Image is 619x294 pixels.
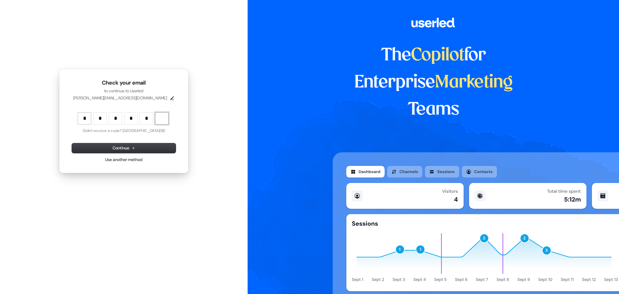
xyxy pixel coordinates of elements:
p: to continue to Userled [72,88,176,94]
span: Continue [113,145,135,151]
button: Edit [170,96,175,101]
input: Enter verification code. Digit 1 [78,113,91,124]
span: Copilot [411,47,464,64]
a: Use another method [105,157,142,163]
span: Marketing [435,74,513,91]
input: Digit 5 [140,113,153,124]
div: Verification code input [77,111,170,126]
h1: Check your email [72,79,176,87]
button: Continue [72,143,176,153]
input: Digit 6 [155,113,168,124]
input: Digit 4 [124,113,137,124]
input: Digit 3 [109,113,122,124]
p: [PERSON_NAME][EMAIL_ADDRESS][DOMAIN_NAME] [73,95,167,101]
h1: The for Enterprise Teams [333,42,534,123]
input: Digit 2 [93,113,106,124]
